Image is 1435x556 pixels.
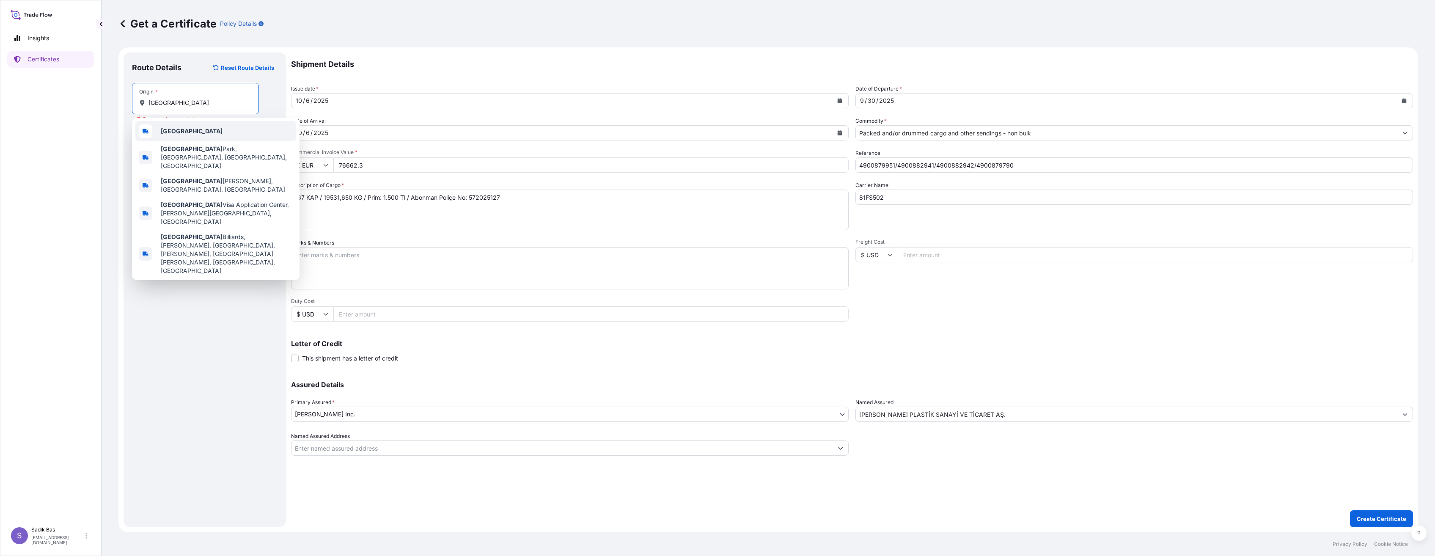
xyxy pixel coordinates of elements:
span: Issue date [291,85,319,93]
b: [GEOGRAPHIC_DATA] [161,145,223,152]
p: Cookie Notice [1374,541,1408,548]
div: day, [867,96,876,106]
label: Named Assured [855,398,893,407]
span: Duty Cost [291,298,849,305]
span: This shipment has a letter of credit [302,354,398,363]
span: Date of Departure [855,85,902,93]
b: [GEOGRAPHIC_DATA] [161,233,223,240]
p: Sadik Bas [31,526,84,533]
span: [PERSON_NAME] Inc. [295,410,355,418]
div: Show suggestions [132,118,300,280]
div: day, [305,128,311,138]
label: Commodity [855,117,887,125]
label: Description of Cargo [291,181,344,190]
span: Visa Application Center, [PERSON_NAME][GEOGRAPHIC_DATA], [GEOGRAPHIC_DATA] [161,201,293,226]
p: Letter of Credit [291,340,1413,347]
p: Privacy Policy [1333,541,1367,548]
div: / [865,96,867,106]
p: Create Certificate [1357,515,1406,523]
button: Calendar [1397,94,1411,107]
input: Enter name [855,190,1413,205]
input: Assured Name [856,407,1397,422]
b: [GEOGRAPHIC_DATA] [161,201,223,208]
span: Commercial Invoice Value [291,149,849,156]
span: S [17,531,22,540]
p: Reset Route Details [221,63,274,72]
input: Enter booking reference [855,157,1413,173]
div: Please select an origin [136,115,197,124]
p: Route Details [132,63,181,73]
button: Show suggestions [833,440,848,456]
b: [GEOGRAPHIC_DATA] [161,127,223,135]
div: year, [313,128,329,138]
div: day, [305,96,311,106]
button: Show suggestions [1397,125,1413,140]
button: Calendar [833,126,847,140]
input: Type to search commodity [856,125,1397,140]
label: Named Assured Address [291,432,350,440]
button: Calendar [833,94,847,107]
p: Insights [27,34,49,42]
div: Origin [139,88,158,95]
span: Date of Arrival [291,117,326,125]
span: Freight Cost [855,239,1413,245]
p: Certificates [27,55,59,63]
p: Get a Certificate [118,17,217,30]
div: / [303,96,305,106]
input: Named Assured Address [291,440,833,456]
span: [PERSON_NAME], [GEOGRAPHIC_DATA], [GEOGRAPHIC_DATA] [161,177,293,194]
span: Billiards, [PERSON_NAME], [GEOGRAPHIC_DATA], [PERSON_NAME], [GEOGRAPHIC_DATA][PERSON_NAME], [GEOG... [161,233,293,275]
div: / [311,96,313,106]
span: Park, [GEOGRAPHIC_DATA], [GEOGRAPHIC_DATA], [GEOGRAPHIC_DATA] [161,145,293,170]
div: / [303,128,305,138]
input: Enter amount [333,157,849,173]
div: year, [313,96,329,106]
p: [EMAIL_ADDRESS][DOMAIN_NAME] [31,535,84,545]
div: / [876,96,878,106]
input: Enter amount [898,247,1413,262]
p: Assured Details [291,381,1413,388]
label: Carrier Name [855,181,888,190]
span: Primary Assured [291,398,335,407]
input: Enter amount [333,306,849,322]
div: year, [878,96,895,106]
div: month, [295,96,303,106]
div: month, [859,96,865,106]
label: Marks & Numbers [291,239,334,247]
p: Shipment Details [291,52,1413,76]
input: Origin [148,99,248,107]
button: Show suggestions [1397,407,1413,422]
p: Policy Details [220,19,257,28]
div: / [311,128,313,138]
label: Reference [855,149,880,157]
b: [GEOGRAPHIC_DATA] [161,177,223,184]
